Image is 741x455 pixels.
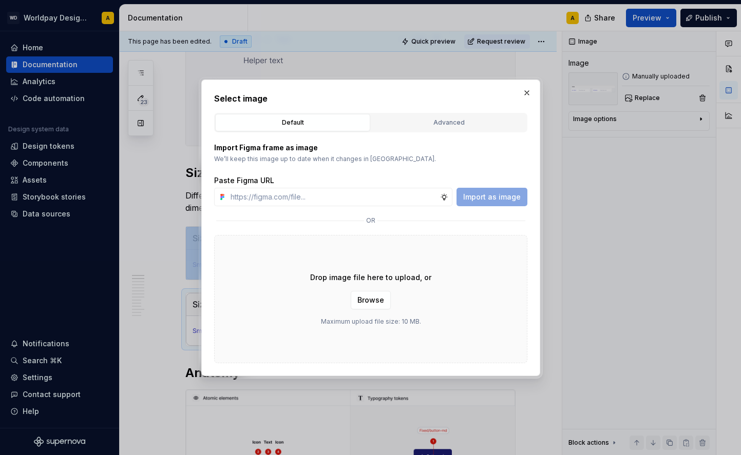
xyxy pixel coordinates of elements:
input: https://figma.com/file... [226,188,440,206]
div: Advanced [375,117,523,128]
p: Maximum upload file size: 10 MB. [320,318,421,326]
p: Drop image file here to upload, or [310,272,431,283]
div: Default [219,117,367,128]
p: We’ll keep this image up to date when it changes in [GEOGRAPHIC_DATA]. [214,155,527,163]
label: Paste Figma URL [214,175,274,186]
span: Browse [357,295,384,305]
p: or [366,216,375,225]
p: Import Figma frame as image [214,143,527,153]
button: Browse [351,291,391,309]
h2: Select image [214,92,527,105]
